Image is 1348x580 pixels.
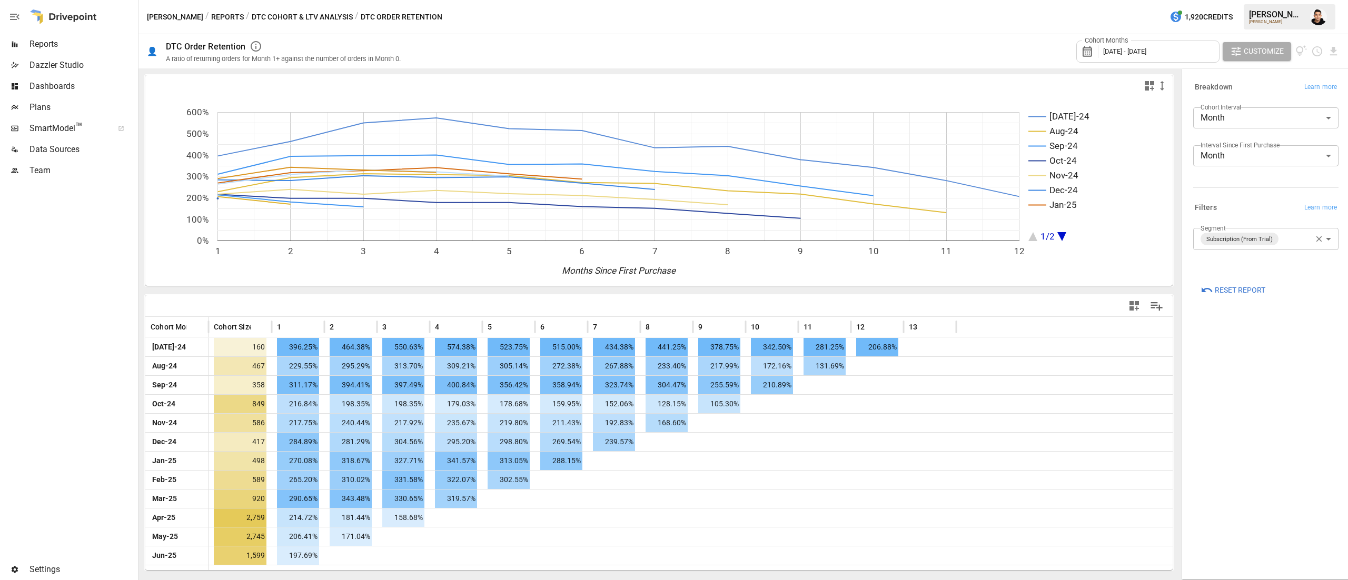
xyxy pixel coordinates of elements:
[798,246,803,256] text: 9
[330,414,372,432] span: 240.44%
[435,414,477,432] span: 235.67%
[540,414,582,432] span: 211.43%
[698,395,740,413] span: 105.30%
[151,546,178,565] span: Jun-25
[751,338,793,356] span: 342.50%
[214,338,266,356] span: 160
[214,546,266,565] span: 1,599
[330,357,372,375] span: 295.29%
[246,11,250,24] div: /
[151,338,187,356] span: [DATE]-24
[856,322,865,332] span: 12
[215,246,221,256] text: 1
[330,395,372,413] span: 198.35%
[868,246,879,256] text: 10
[760,319,775,334] button: Sort
[252,11,353,24] button: DTC Cohort & LTV Analysis
[593,322,597,332] span: 7
[804,338,846,356] span: 281.25%
[214,322,253,332] span: Cohort Size
[698,357,740,375] span: 217.99%
[540,433,582,451] span: 269.54%
[277,414,319,432] span: 217.75%
[29,143,136,156] span: Data Sources
[330,338,372,356] span: 464.38%
[435,489,477,508] span: 319.57%
[166,55,401,63] div: A ratio of returning orders for Month 1+ against the number of orders in Month 0.
[646,338,688,356] span: 441.25%
[1195,82,1233,93] h6: Breakdown
[698,376,740,394] span: 255.59%
[725,246,730,256] text: 8
[330,527,372,546] span: 171.04%
[214,489,266,508] span: 920
[388,319,402,334] button: Sort
[652,246,658,256] text: 7
[151,395,177,413] span: Oct-24
[1185,11,1233,24] span: 1,920 Credits
[277,546,319,565] span: 197.69%
[166,42,245,52] div: DTC Order Retention
[145,96,1173,286] div: A chart.
[147,46,157,56] div: 👤
[1311,45,1323,57] button: Schedule report
[1195,202,1217,214] h6: Filters
[941,246,951,256] text: 11
[214,508,266,527] span: 2,759
[1049,155,1077,166] text: Oct-24
[147,11,203,24] button: [PERSON_NAME]
[382,338,424,356] span: 550.63%
[909,322,917,332] span: 13
[435,376,477,394] span: 400.84%
[382,452,424,470] span: 327.71%
[214,471,266,489] span: 589
[507,246,512,256] text: 5
[1215,284,1265,297] span: Reset Report
[330,489,372,508] span: 343.48%
[355,11,359,24] div: /
[1145,294,1168,318] button: Manage Columns
[205,11,209,24] div: /
[1049,141,1078,151] text: Sep-24
[277,433,319,451] span: 284.89%
[277,338,319,356] span: 396.25%
[282,319,297,334] button: Sort
[288,246,293,256] text: 2
[151,414,179,432] span: Nov-24
[382,508,424,527] span: 158.68%
[751,322,759,332] span: 10
[593,338,635,356] span: 434.38%
[540,395,582,413] span: 159.95%
[488,452,530,470] span: 313.05%
[151,452,178,470] span: Jan-25
[866,319,880,334] button: Sort
[29,122,106,135] span: SmartModel
[1193,145,1339,166] div: Month
[151,322,197,332] span: Cohort Month
[277,376,319,394] span: 311.17%
[361,246,366,256] text: 3
[277,489,319,508] span: 290.65%
[1202,233,1277,245] span: Subscription (From Trial)
[151,433,178,451] span: Dec-24
[186,107,209,117] text: 600%
[382,471,424,489] span: 331.58%
[1014,246,1025,256] text: 12
[698,322,702,332] span: 9
[435,322,439,332] span: 4
[1249,19,1304,24] div: [PERSON_NAME]
[1049,199,1077,210] text: Jan-25
[29,563,136,576] span: Settings
[593,395,635,413] span: 152.06%
[488,357,530,375] span: 305.14%
[1082,36,1131,45] label: Cohort Months
[214,452,266,470] span: 498
[29,38,136,51] span: Reports
[330,508,372,527] span: 181.44%
[804,357,846,375] span: 131.69%
[277,452,319,470] span: 270.08%
[151,527,180,546] span: May-25
[1201,103,1241,112] label: Cohort Interval
[646,395,688,413] span: 128.15%
[252,319,266,334] button: Sort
